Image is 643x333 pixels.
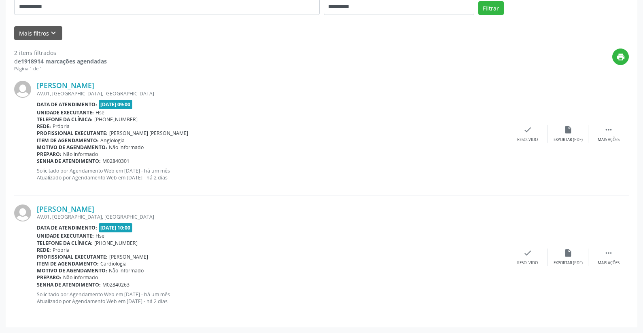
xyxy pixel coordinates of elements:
[564,125,573,134] i: insert_drive_file
[554,137,583,143] div: Exportar (PDF)
[37,204,94,213] a: [PERSON_NAME]
[37,123,51,130] b: Rede:
[37,90,507,97] div: AV.01, [GEOGRAPHIC_DATA], [GEOGRAPHIC_DATA]
[102,158,129,164] span: M02840301
[37,253,108,260] b: Profissional executante:
[478,1,504,15] button: Filtrar
[37,167,507,181] p: Solicitado por Agendamento Web em [DATE] - há um mês Atualizado por Agendamento Web em [DATE] - h...
[517,260,538,266] div: Resolvido
[53,247,70,253] span: Própria
[37,260,99,267] b: Item de agendamento:
[14,204,31,221] img: img
[37,232,94,239] b: Unidade executante:
[109,267,144,274] span: Não informado
[37,109,94,116] b: Unidade executante:
[616,53,625,61] i: print
[14,65,107,72] div: Página 1 de 1
[564,249,573,257] i: insert_drive_file
[14,26,62,40] button: Mais filtroskeyboard_arrow_down
[14,57,107,65] div: de
[612,48,629,65] button: print
[95,109,104,116] span: Hse
[102,281,129,288] span: M02840263
[37,213,507,220] div: AV.01, [GEOGRAPHIC_DATA], [GEOGRAPHIC_DATA]
[604,125,613,134] i: 
[37,130,108,137] b: Profissional executante:
[37,116,93,123] b: Telefone da clínica:
[598,260,620,266] div: Mais ações
[37,267,107,274] b: Motivo de agendamento:
[95,232,104,239] span: Hse
[37,81,94,90] a: [PERSON_NAME]
[109,144,144,151] span: Não informado
[109,253,148,260] span: [PERSON_NAME]
[37,274,62,281] b: Preparo:
[517,137,538,143] div: Resolvido
[14,48,107,57] div: 2 itens filtrados
[63,151,98,158] span: Não informado
[37,291,507,305] p: Solicitado por Agendamento Web em [DATE] - há um mês Atualizado por Agendamento Web em [DATE] - h...
[604,249,613,257] i: 
[100,260,127,267] span: Cardiologia
[99,223,133,232] span: [DATE] 10:00
[14,81,31,98] img: img
[37,137,99,144] b: Item de agendamento:
[94,240,138,247] span: [PHONE_NUMBER]
[37,101,97,108] b: Data de atendimento:
[49,29,58,38] i: keyboard_arrow_down
[523,125,532,134] i: check
[37,281,101,288] b: Senha de atendimento:
[554,260,583,266] div: Exportar (PDF)
[100,137,125,144] span: Angiologia
[63,274,98,281] span: Não informado
[37,247,51,253] b: Rede:
[53,123,70,130] span: Própria
[109,130,188,137] span: [PERSON_NAME] [PERSON_NAME]
[99,100,133,109] span: [DATE] 09:00
[94,116,138,123] span: [PHONE_NUMBER]
[598,137,620,143] div: Mais ações
[523,249,532,257] i: check
[21,57,107,65] strong: 1918914 marcações agendadas
[37,144,107,151] b: Motivo de agendamento:
[37,151,62,158] b: Preparo:
[37,224,97,231] b: Data de atendimento:
[37,240,93,247] b: Telefone da clínica:
[37,158,101,164] b: Senha de atendimento:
